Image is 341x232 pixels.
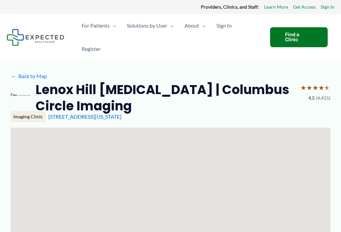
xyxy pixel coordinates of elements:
span: ← [11,73,17,79]
span: Menu Toggle [110,14,116,37]
span: ★ [324,81,330,94]
a: AboutMenu Toggle [179,14,211,37]
strong: Providers, Clinics, and Staff: [201,4,259,10]
a: Solutions by UserMenu Toggle [122,14,179,37]
span: 4.5 [308,94,315,102]
img: Expected Healthcare Logo - side, dark font, small [7,29,64,46]
a: Sign In [321,3,334,11]
h2: Lenox Hill [MEDICAL_DATA] | Columbus Circle Imaging [36,81,295,114]
span: ★ [300,81,306,94]
a: Find a Clinic [270,27,328,47]
a: ←Back to Map [11,71,47,81]
span: (4,415) [316,94,330,102]
span: Register [82,37,101,60]
a: Sign In [211,14,237,37]
span: About [184,14,199,37]
div: Imaging Clinic [11,111,46,122]
span: For Patients [82,14,110,37]
span: Sign In [216,14,232,37]
span: ★ [306,81,312,94]
a: Register [76,37,106,60]
span: Menu Toggle [167,14,174,37]
span: ★ [312,81,318,94]
span: ★ [318,81,324,94]
a: Get Access [293,3,316,11]
a: For PatientsMenu Toggle [76,14,122,37]
nav: Primary Site Navigation [76,14,263,60]
span: Menu Toggle [199,14,206,37]
a: Learn More [264,3,288,11]
span: Solutions by User [127,14,167,37]
a: [STREET_ADDRESS][US_STATE] [48,113,122,120]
